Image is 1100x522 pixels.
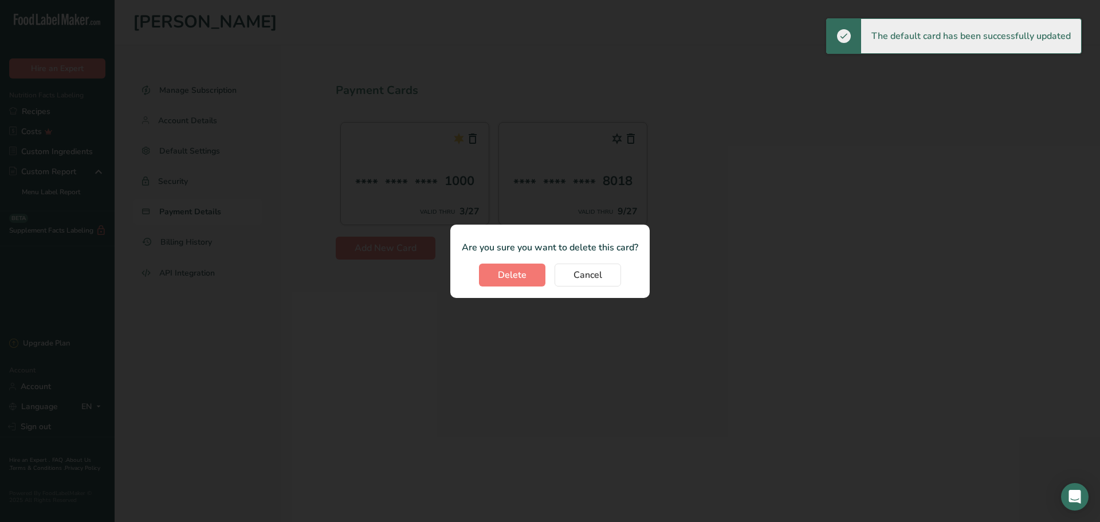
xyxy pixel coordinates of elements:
span: Delete [498,268,527,282]
div: The default card has been successfully updated [861,19,1081,53]
span: Cancel [573,268,602,282]
button: Delete [479,264,545,286]
div: Open Intercom Messenger [1061,483,1089,511]
button: Cancel [555,264,621,286]
p: Are you sure you want to delete this card? [462,241,638,254]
